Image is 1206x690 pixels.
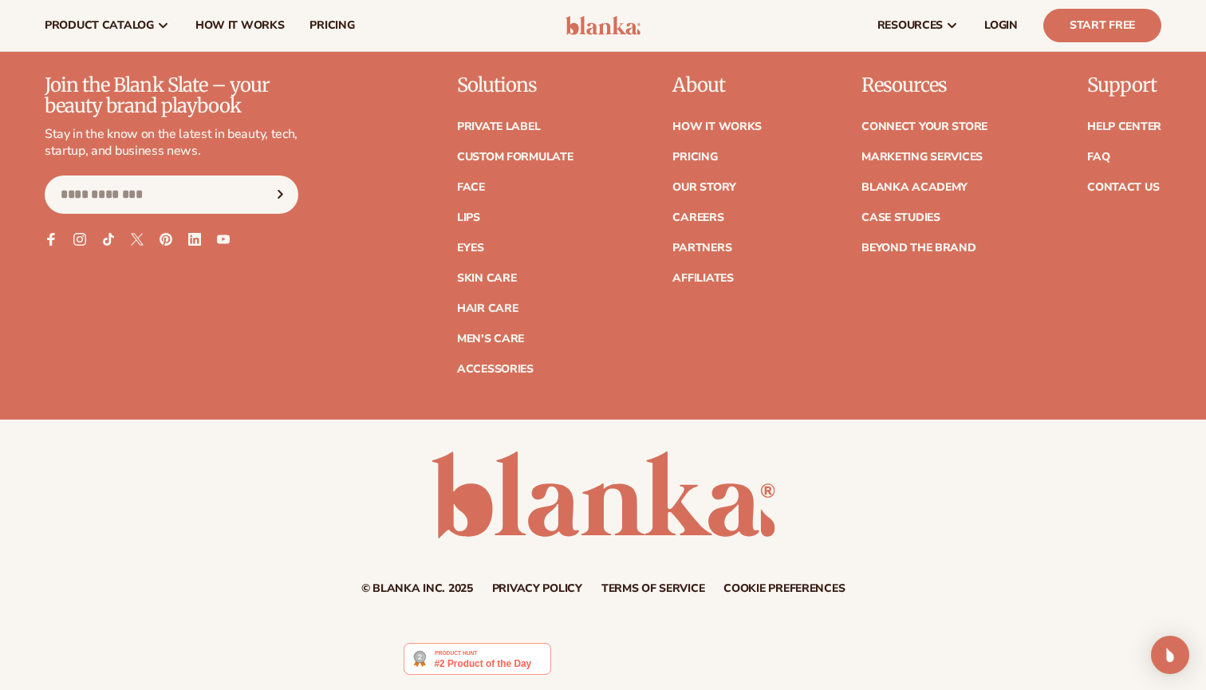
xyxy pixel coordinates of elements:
div: Open Intercom Messenger [1151,636,1189,674]
a: Terms of service [601,583,705,594]
p: Stay in the know on the latest in beauty, tech, startup, and business news. [45,126,298,160]
a: Privacy policy [492,583,582,594]
a: Careers [672,212,723,223]
p: Solutions [457,75,573,96]
img: Blanka - Start a beauty or cosmetic line in under 5 minutes | Product Hunt [404,643,551,675]
span: LOGIN [984,19,1018,32]
img: logo [566,16,641,35]
a: Custom formulate [457,152,573,163]
a: How It Works [672,121,762,132]
a: Hair Care [457,303,518,314]
p: Support [1087,75,1161,96]
a: Face [457,182,485,193]
a: Cookie preferences [723,583,845,594]
span: pricing [309,19,354,32]
a: Lips [457,212,480,223]
small: © Blanka Inc. 2025 [361,581,473,596]
a: Pricing [672,152,717,163]
a: Marketing services [861,152,983,163]
button: Subscribe [262,175,298,214]
a: Connect your store [861,121,987,132]
p: Join the Blank Slate – your beauty brand playbook [45,75,298,117]
a: Eyes [457,242,484,254]
span: How It Works [195,19,285,32]
a: Contact Us [1087,182,1159,193]
a: Beyond the brand [861,242,976,254]
a: Affiliates [672,273,733,284]
iframe: Customer reviews powered by Trustpilot [563,642,802,684]
a: Start Free [1043,9,1161,42]
a: Men's Care [457,333,524,345]
a: Partners [672,242,731,254]
a: Our Story [672,182,735,193]
a: Private label [457,121,540,132]
p: About [672,75,762,96]
a: Help Center [1087,121,1161,132]
a: Skin Care [457,273,516,284]
a: Blanka Academy [861,182,968,193]
span: product catalog [45,19,154,32]
a: Case Studies [861,212,940,223]
p: Resources [861,75,987,96]
a: Accessories [457,364,534,375]
span: resources [877,19,943,32]
a: FAQ [1087,152,1109,163]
